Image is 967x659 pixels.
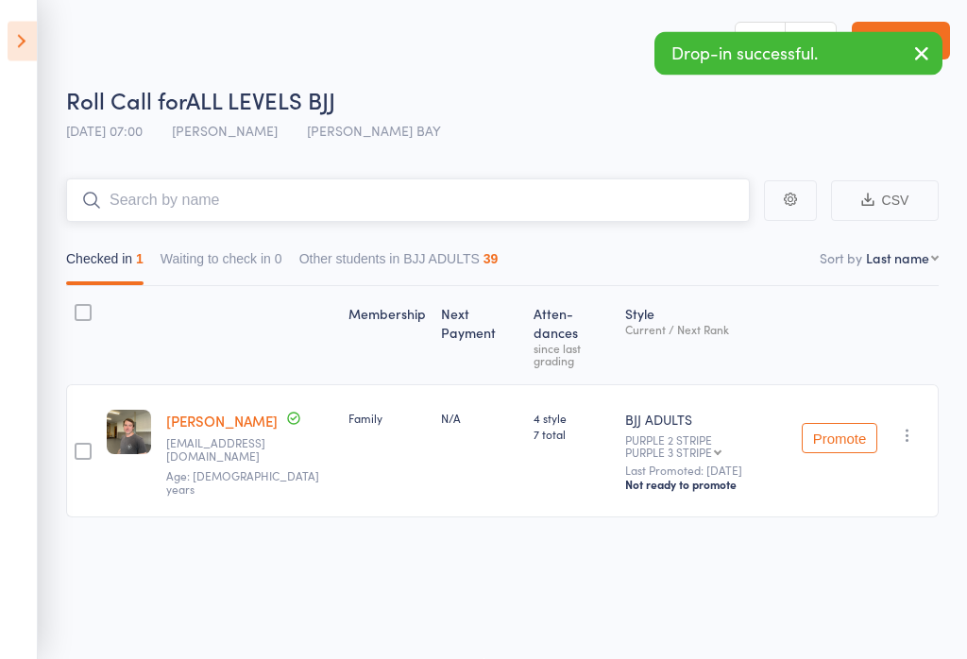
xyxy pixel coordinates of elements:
div: PURPLE 2 STRIPE [625,434,787,459]
label: Sort by [820,249,862,268]
span: 4 style [534,411,611,427]
button: Other students in BJJ ADULTS39 [299,243,499,286]
div: Not ready to promote [625,478,787,493]
button: Checked in1 [66,243,144,286]
span: Roll Call for [66,85,186,116]
div: Atten­dances [526,296,619,377]
div: Membership [341,296,433,377]
div: 0 [275,252,282,267]
button: Waiting to check in0 [161,243,282,286]
div: since last grading [534,343,611,367]
button: Promote [802,424,877,454]
small: Last Promoted: [DATE] [625,465,787,478]
div: PURPLE 3 STRIPE [625,447,712,459]
img: image1742171763.png [107,411,151,455]
div: Family [348,411,426,427]
div: Next Payment [433,296,525,377]
div: 1 [136,252,144,267]
div: 39 [483,252,499,267]
div: Style [618,296,794,377]
small: beau@roryschoice.com.au [166,437,289,465]
input: Search by name [66,179,750,223]
div: Last name [866,249,929,268]
span: ALL LEVELS BJJ [186,85,335,116]
div: Current / Next Rank [625,324,787,336]
div: Drop-in successful. [654,32,942,76]
a: Exit roll call [852,23,950,60]
span: Age: [DEMOGRAPHIC_DATA] years [166,468,319,498]
span: [PERSON_NAME] BAY [307,122,441,141]
button: CSV [831,181,939,222]
a: [PERSON_NAME] [166,412,278,431]
span: [PERSON_NAME] [172,122,278,141]
div: BJJ ADULTS [625,411,787,430]
span: 7 total [534,427,611,443]
div: N/A [441,411,517,427]
span: [DATE] 07:00 [66,122,143,141]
